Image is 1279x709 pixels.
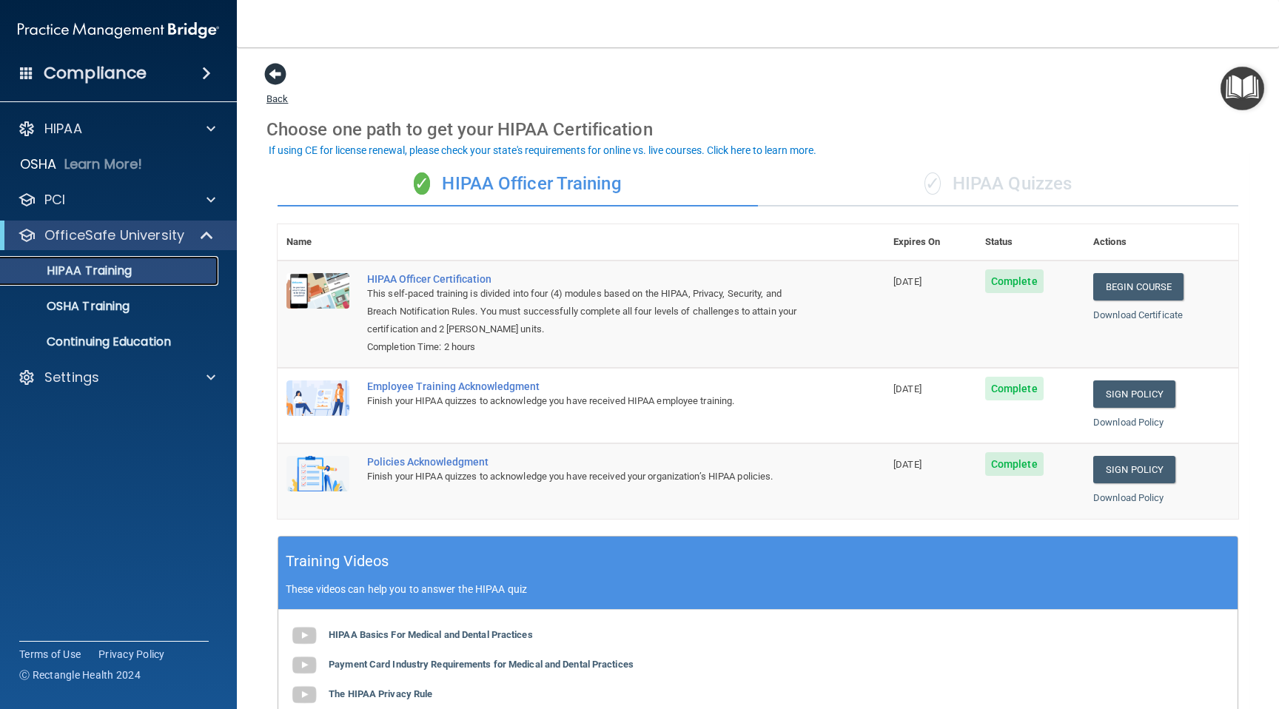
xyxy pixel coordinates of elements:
div: Finish your HIPAA quizzes to acknowledge you have received your organization’s HIPAA policies. [367,468,810,485]
p: PCI [44,191,65,209]
a: Privacy Policy [98,647,165,662]
a: Download Policy [1093,492,1164,503]
th: Actions [1084,224,1238,261]
a: Begin Course [1093,273,1184,300]
a: PCI [18,191,215,209]
p: HIPAA Training [10,263,132,278]
p: These videos can help you to answer the HIPAA quiz [286,583,1230,595]
p: Continuing Education [10,335,212,349]
button: If using CE for license renewal, please check your state's requirements for online vs. live cours... [266,143,819,158]
p: HIPAA [44,120,82,138]
div: Completion Time: 2 hours [367,338,810,356]
span: Complete [985,452,1044,476]
p: Settings [44,369,99,386]
th: Status [976,224,1084,261]
h5: Training Videos [286,548,389,574]
b: The HIPAA Privacy Rule [329,688,432,699]
th: Expires On [884,224,976,261]
a: Settings [18,369,215,386]
p: OfficeSafe University [44,226,184,244]
div: HIPAA Quizzes [758,162,1238,206]
img: PMB logo [18,16,219,45]
b: HIPAA Basics For Medical and Dental Practices [329,629,533,640]
img: gray_youtube_icon.38fcd6cc.png [289,621,319,651]
div: HIPAA Officer Training [278,162,758,206]
div: Policies Acknowledgment [367,456,810,468]
div: If using CE for license renewal, please check your state's requirements for online vs. live cours... [269,145,816,155]
a: Sign Policy [1093,456,1175,483]
span: Ⓒ Rectangle Health 2024 [19,668,141,682]
span: [DATE] [893,459,922,470]
h4: Compliance [44,63,147,84]
a: Back [266,75,288,104]
div: Employee Training Acknowledgment [367,380,810,392]
a: Terms of Use [19,647,81,662]
a: Download Certificate [1093,309,1183,320]
span: Complete [985,377,1044,400]
a: HIPAA Officer Certification [367,273,810,285]
p: Learn More! [64,155,143,173]
th: Name [278,224,358,261]
a: HIPAA [18,120,215,138]
span: [DATE] [893,276,922,287]
b: Payment Card Industry Requirements for Medical and Dental Practices [329,659,634,670]
a: Download Policy [1093,417,1164,428]
a: OfficeSafe University [18,226,215,244]
p: OSHA Training [10,299,130,314]
span: [DATE] [893,383,922,394]
p: OSHA [20,155,57,173]
div: Choose one path to get your HIPAA Certification [266,108,1249,151]
a: Sign Policy [1093,380,1175,408]
button: Open Resource Center [1221,67,1264,110]
span: Complete [985,269,1044,293]
span: ✓ [924,172,941,195]
img: gray_youtube_icon.38fcd6cc.png [289,651,319,680]
div: Finish your HIPAA quizzes to acknowledge you have received HIPAA employee training. [367,392,810,410]
span: ✓ [414,172,430,195]
div: This self-paced training is divided into four (4) modules based on the HIPAA, Privacy, Security, ... [367,285,810,338]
